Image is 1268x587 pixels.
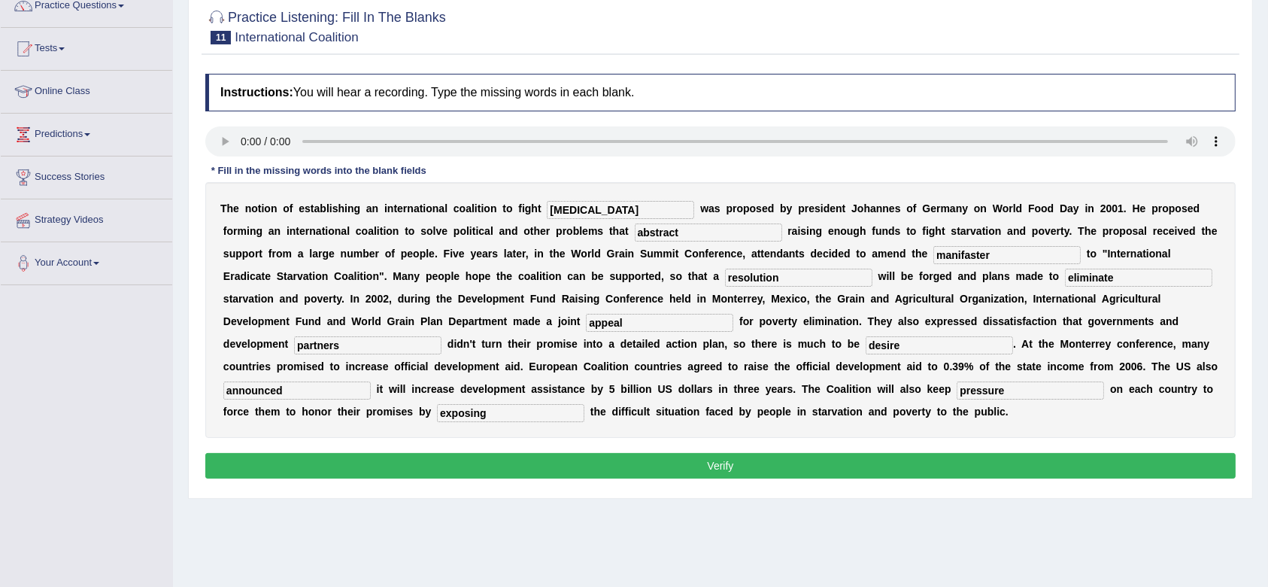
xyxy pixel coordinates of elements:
[1060,202,1067,214] b: D
[714,202,720,214] b: s
[1194,202,1200,214] b: d
[1013,202,1016,214] b: l
[929,225,936,237] b: g
[982,225,986,237] b: t
[1120,225,1127,237] b: p
[229,248,236,260] b: u
[1162,202,1169,214] b: o
[356,225,362,237] b: c
[1020,225,1027,237] b: d
[258,202,262,214] b: t
[876,202,883,214] b: n
[930,202,936,214] b: e
[283,248,292,260] b: m
[290,202,293,214] b: f
[1133,202,1140,214] b: H
[475,225,478,237] b: i
[335,225,341,237] b: n
[502,202,506,214] b: t
[1158,202,1162,214] b: r
[420,225,426,237] b: s
[372,202,379,214] b: n
[970,225,976,237] b: v
[530,225,534,237] b: t
[613,225,620,237] b: h
[1126,225,1133,237] b: o
[405,225,408,237] b: t
[840,225,847,237] b: o
[305,202,311,214] b: s
[936,225,942,237] b: h
[563,225,566,237] b: r
[1,71,172,108] a: Online Class
[1041,202,1048,214] b: o
[910,225,917,237] b: o
[484,202,490,214] b: o
[523,225,530,237] b: o
[322,248,329,260] b: g
[242,248,249,260] b: p
[490,225,493,237] b: l
[490,202,497,214] b: n
[438,202,444,214] b: a
[1,242,172,280] a: Your Account
[936,202,940,214] b: r
[860,225,866,237] b: h
[866,336,1013,354] input: blank
[250,225,256,237] b: n
[460,202,466,214] b: o
[1106,202,1112,214] b: 0
[259,248,262,260] b: t
[1039,225,1045,237] b: o
[386,225,393,237] b: o
[1060,225,1064,237] b: t
[1138,225,1144,237] b: a
[393,202,397,214] b: t
[1169,202,1175,214] b: p
[727,202,733,214] b: p
[256,225,262,237] b: g
[1100,202,1106,214] b: 2
[469,225,472,237] b: i
[609,225,613,237] b: t
[472,202,475,214] b: l
[275,225,281,237] b: n
[882,202,889,214] b: n
[1157,225,1163,237] b: e
[1212,225,1218,237] b: e
[403,202,407,214] b: r
[299,225,305,237] b: e
[582,225,588,237] b: e
[1112,202,1118,214] b: 0
[1084,225,1091,237] b: h
[478,225,484,237] b: c
[1169,225,1175,237] b: e
[1057,225,1060,237] b: r
[511,225,518,237] b: d
[436,225,442,237] b: v
[1064,225,1069,237] b: y
[573,225,580,237] b: b
[798,202,805,214] b: p
[986,225,989,237] b: i
[248,248,255,260] b: o
[821,202,824,214] b: i
[481,202,484,214] b: i
[830,202,836,214] b: e
[466,225,469,237] b: l
[1188,202,1194,214] b: e
[294,336,441,354] input: blank
[518,202,522,214] b: f
[1133,225,1139,237] b: s
[1,28,172,65] a: Tests
[1007,225,1013,237] b: a
[995,225,1002,237] b: n
[1069,225,1072,237] b: .
[338,202,345,214] b: h
[408,225,415,237] b: o
[828,225,834,237] b: e
[341,225,347,237] b: a
[220,86,293,99] b: Instructions:
[906,225,910,237] b: t
[1013,225,1020,237] b: n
